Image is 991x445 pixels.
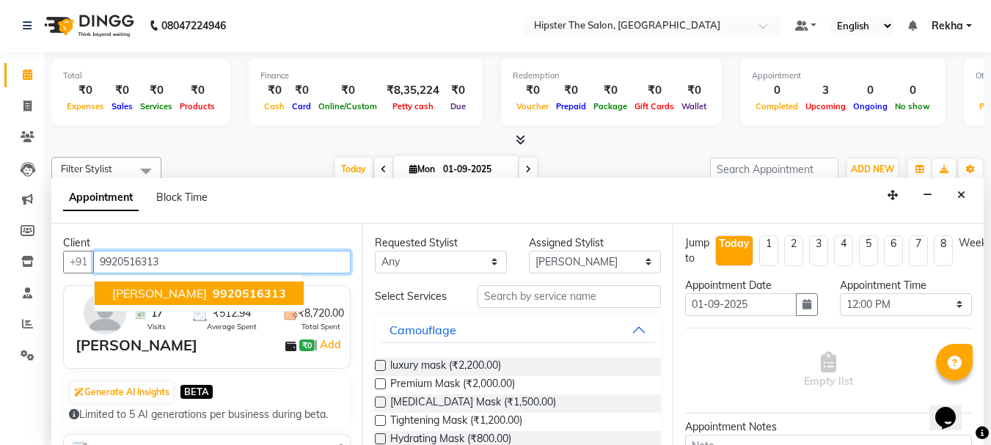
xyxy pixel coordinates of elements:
[590,82,631,99] div: ₹0
[108,82,136,99] div: ₹0
[809,235,828,266] li: 3
[934,235,953,266] li: 8
[513,70,710,82] div: Redemption
[288,101,315,111] span: Card
[176,82,219,99] div: ₹0
[678,82,710,99] div: ₹0
[63,70,219,82] div: Total
[63,235,351,251] div: Client
[851,163,894,174] span: ADD NEW
[63,101,108,111] span: Expenses
[840,278,972,293] div: Appointment Time
[176,101,219,111] span: Products
[513,101,552,111] span: Voucher
[301,321,340,332] span: Total Spent
[590,101,631,111] span: Package
[260,70,471,82] div: Finance
[445,82,471,99] div: ₹0
[63,185,139,211] span: Appointment
[685,419,972,435] div: Appointment Notes
[849,101,891,111] span: Ongoing
[93,251,351,273] input: Search by Name/Mobile/Email/Code
[891,101,934,111] span: No show
[63,251,94,273] button: +91
[552,101,590,111] span: Prepaid
[951,184,972,207] button: Close
[804,352,853,389] span: Empty list
[859,235,878,266] li: 5
[381,317,656,343] button: Camouflage
[406,163,439,174] span: Mon
[710,158,838,180] input: Search Appointment
[76,334,197,356] div: [PERSON_NAME]
[847,159,898,180] button: ADD NEW
[213,286,286,301] span: 9920516313
[260,82,288,99] div: ₹0
[759,235,778,266] li: 1
[298,306,344,321] span: ₹8,720.00
[389,101,437,111] span: Petty cash
[513,82,552,99] div: ₹0
[678,101,710,111] span: Wallet
[213,306,251,321] span: ₹512.94
[631,101,678,111] span: Gift Cards
[37,5,138,46] img: logo
[390,321,456,339] div: Camouflage
[161,5,226,46] b: 08047224946
[180,385,213,399] span: BETA
[69,407,345,422] div: Limited to 5 AI generations per business during beta.
[136,101,176,111] span: Services
[529,235,661,251] div: Assigned Stylist
[288,82,315,99] div: ₹0
[315,82,381,99] div: ₹0
[834,235,853,266] li: 4
[108,101,136,111] span: Sales
[70,382,173,402] button: Generate AI Insights
[439,158,512,180] input: 2025-09-01
[156,191,208,204] span: Block Time
[685,293,796,316] input: yyyy-mm-dd
[932,18,963,34] span: Rekha
[63,82,108,99] div: ₹0
[631,82,678,99] div: ₹0
[929,386,976,430] iframe: chat widget
[381,82,445,99] div: ₹8,35,224
[478,285,661,308] input: Search by service name
[752,82,802,99] div: 0
[375,235,507,251] div: Requested Stylist
[719,236,750,251] div: Today
[390,358,501,376] span: luxury mask (₹2,200.00)
[891,82,934,99] div: 0
[335,158,372,180] span: Today
[112,286,207,301] span: [PERSON_NAME]
[802,101,849,111] span: Upcoming
[318,336,343,353] a: Add
[299,339,315,351] span: ₹0
[136,82,176,99] div: ₹0
[849,82,891,99] div: 0
[207,321,257,332] span: Average Spent
[390,413,522,431] span: Tightening Mask (₹1,200.00)
[364,289,467,304] div: Select Services
[909,235,928,266] li: 7
[447,101,469,111] span: Due
[315,336,343,353] span: |
[390,394,556,413] span: [MEDICAL_DATA] Mask (₹1,500.00)
[752,70,934,82] div: Appointment
[84,292,126,334] img: avatar
[260,101,288,111] span: Cash
[752,101,802,111] span: Completed
[685,235,709,266] div: Jump to
[884,235,903,266] li: 6
[784,235,803,266] li: 2
[147,321,166,332] span: Visits
[552,82,590,99] div: ₹0
[151,306,163,321] span: 17
[390,376,515,394] span: Premium Mask (₹2,000.00)
[802,82,849,99] div: 3
[315,101,381,111] span: Online/Custom
[685,278,817,293] div: Appointment Date
[61,163,112,174] span: Filter Stylist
